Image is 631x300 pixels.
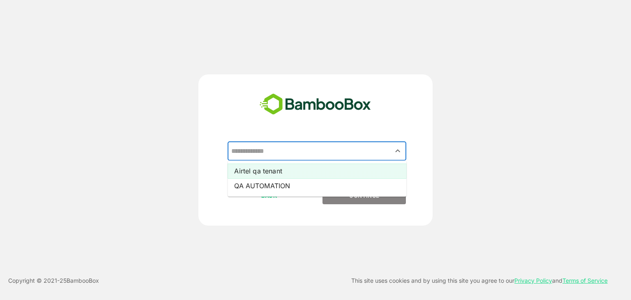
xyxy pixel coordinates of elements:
[228,178,406,193] li: QA AUTOMATION
[514,277,552,284] a: Privacy Policy
[8,276,99,286] p: Copyright © 2021- 25 BambooBox
[228,164,406,178] li: Airtel qa tenant
[562,277,608,284] a: Terms of Service
[392,145,403,157] button: Close
[255,91,375,118] img: bamboobox
[351,276,608,286] p: This site uses cookies and by using this site you agree to our and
